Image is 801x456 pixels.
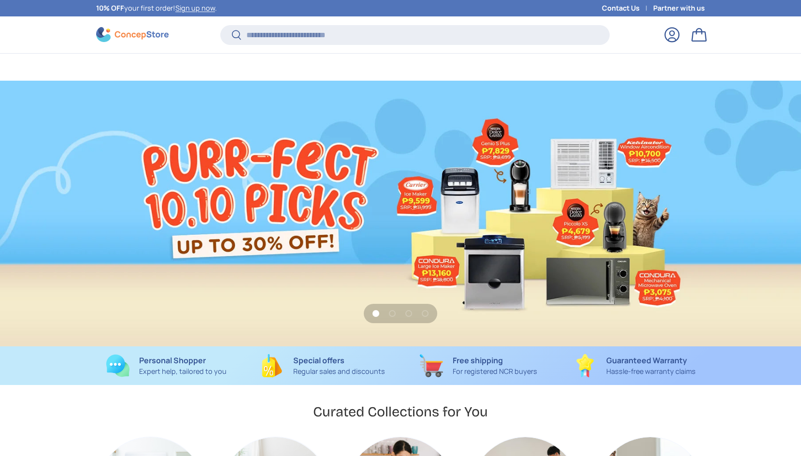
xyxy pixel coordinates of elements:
a: Special offers Regular sales and discounts [252,354,393,377]
a: Guaranteed Warranty Hassle-free warranty claims [564,354,705,377]
p: Regular sales and discounts [293,366,385,377]
a: Personal Shopper Expert help, tailored to you [96,354,237,377]
a: Partner with us [653,3,705,14]
a: Free shipping For registered NCR buyers [408,354,549,377]
a: Contact Us [602,3,653,14]
p: your first order! . [96,3,217,14]
strong: Free shipping [453,355,503,366]
strong: Special offers [293,355,344,366]
p: Expert help, tailored to you [139,366,227,377]
strong: 10% OFF [96,3,124,13]
a: Sign up now [175,3,215,13]
p: For registered NCR buyers [453,366,537,377]
strong: Guaranteed Warranty [606,355,687,366]
strong: Personal Shopper [139,355,206,366]
p: Hassle-free warranty claims [606,366,696,377]
h2: Curated Collections for You [313,403,488,421]
img: ConcepStore [96,27,169,42]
